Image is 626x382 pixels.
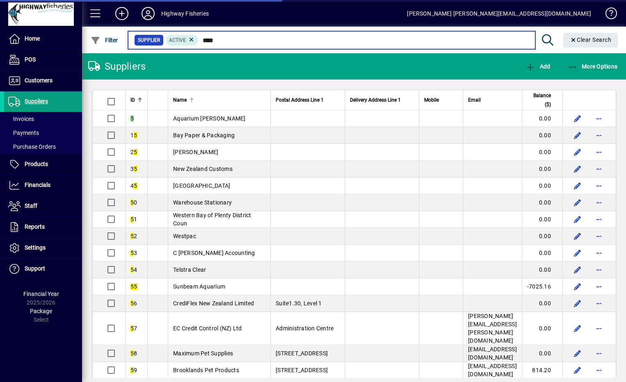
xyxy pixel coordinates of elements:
[468,95,517,105] div: Email
[8,143,56,150] span: Purchase Orders
[134,132,137,139] em: 5
[130,233,137,239] span: 2
[130,367,134,373] em: 5
[568,63,618,70] span: More Options
[566,59,620,74] button: More Options
[130,266,137,273] span: 4
[592,162,605,175] button: More options
[25,56,36,63] span: POS
[173,95,265,105] div: Name
[173,212,251,227] span: Western Bay of Plenty District Coun
[135,6,161,21] button: Profile
[571,246,584,259] button: Edit
[130,300,137,307] span: 6
[4,126,82,140] a: Payments
[173,325,242,332] span: EC Credit Control (NZ) Ltd
[173,300,254,307] span: CrediFlex New Zealand Limited
[522,211,562,228] td: 0.00
[169,37,186,43] span: Active
[4,154,82,175] a: Products
[25,202,37,209] span: Staff
[522,110,562,127] td: 0.00
[173,182,230,189] span: [GEOGRAPHIC_DATA]
[134,166,137,172] em: 5
[571,280,584,293] button: Edit
[571,129,584,142] button: Edit
[173,266,206,273] span: Telstra Clear
[523,59,552,74] button: Add
[30,308,52,314] span: Package
[4,196,82,216] a: Staff
[592,246,605,259] button: More options
[173,199,232,206] span: Warehouse Stationary
[173,115,246,122] span: Aquarium [PERSON_NAME]
[130,250,137,256] span: 3
[130,350,137,357] span: 8
[592,146,605,159] button: More options
[8,130,39,136] span: Payments
[23,291,59,297] span: Financial Year
[4,140,82,154] a: Purchase Orders
[134,149,137,155] em: 5
[522,261,562,278] td: 0.00
[522,161,562,177] td: 0.00
[592,230,605,243] button: More options
[173,132,235,139] span: Bay Paper & Packaging
[134,182,137,189] em: 5
[130,115,134,122] em: 5
[4,29,82,49] a: Home
[25,244,46,251] span: Settings
[276,325,334,332] span: Administration Centre
[88,60,146,73] div: Suppliers
[91,37,118,43] span: Filter
[130,216,134,223] em: 5
[424,95,458,105] div: Mobile
[130,233,134,239] em: 5
[134,283,137,290] em: 5
[130,300,134,307] em: 5
[522,228,562,245] td: 0.00
[130,132,137,139] span: 1
[468,363,517,377] span: [EMAIL_ADDRESS][DOMAIN_NAME]
[468,313,517,344] span: [PERSON_NAME][EMAIL_ADDRESS][PERSON_NAME][DOMAIN_NAME]
[276,95,324,105] span: Postal Address Line 1
[161,7,209,20] div: Highway Fisheries
[522,278,562,295] td: -7025.16
[4,70,82,91] a: Customers
[592,213,605,226] button: More options
[130,266,134,273] em: 5
[130,182,137,189] span: 4
[130,325,137,332] span: 7
[407,7,591,20] div: [PERSON_NAME] [PERSON_NAME][EMAIL_ADDRESS][DOMAIN_NAME]
[571,263,584,276] button: Edit
[130,199,134,206] em: 5
[173,367,239,373] span: Brooklands Pet Products
[571,364,584,377] button: Edit
[592,129,605,142] button: More options
[173,166,233,172] span: New Zealand Customs
[130,350,134,357] em: 5
[25,182,50,188] span: Financials
[571,347,584,360] button: Edit
[592,322,605,335] button: More options
[4,259,82,279] a: Support
[173,350,233,357] span: Maximum Pet Supplies
[276,300,322,307] span: Suite1.30, Level 1
[563,33,618,48] button: Clear
[592,297,605,310] button: More options
[350,95,401,105] span: Delivery Address Line 1
[25,35,40,42] span: Home
[599,2,616,28] a: Knowledge Base
[8,116,34,122] span: Invoices
[522,345,562,362] td: 0.00
[525,63,550,70] span: Add
[25,77,53,84] span: Customers
[522,312,562,345] td: 0.00
[571,112,584,125] button: Edit
[522,177,562,194] td: 0.00
[592,364,605,377] button: More options
[571,196,584,209] button: Edit
[522,362,562,379] td: 814.20
[4,112,82,126] a: Invoices
[130,149,137,155] span: 2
